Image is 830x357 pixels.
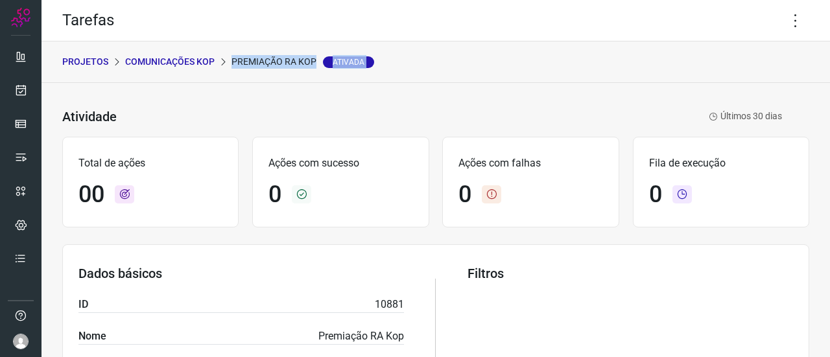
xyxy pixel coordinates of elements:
[318,328,404,344] p: Premiação RA Kop
[268,155,412,171] p: Ações com sucesso
[125,55,215,69] p: Comunicações Kop
[649,155,793,171] p: Fila de execução
[62,11,114,30] h2: Tarefas
[458,181,471,209] h1: 0
[268,181,281,209] h1: 0
[375,297,404,312] p: 10881
[13,334,29,349] img: avatar-user-boy.jpg
[78,328,106,344] label: Nome
[78,266,404,281] h3: Dados básicos
[468,266,793,281] h3: Filtros
[11,8,30,27] img: Logo
[649,181,662,209] h1: 0
[78,155,222,171] p: Total de ações
[62,55,108,69] p: PROJETOS
[78,297,88,312] label: ID
[458,155,602,171] p: Ações com falhas
[78,181,104,209] h1: 00
[62,109,117,124] h3: Atividade
[323,56,374,68] span: Ativada
[231,55,374,69] p: Premiação RA Kop
[709,109,782,123] p: Últimos 30 dias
